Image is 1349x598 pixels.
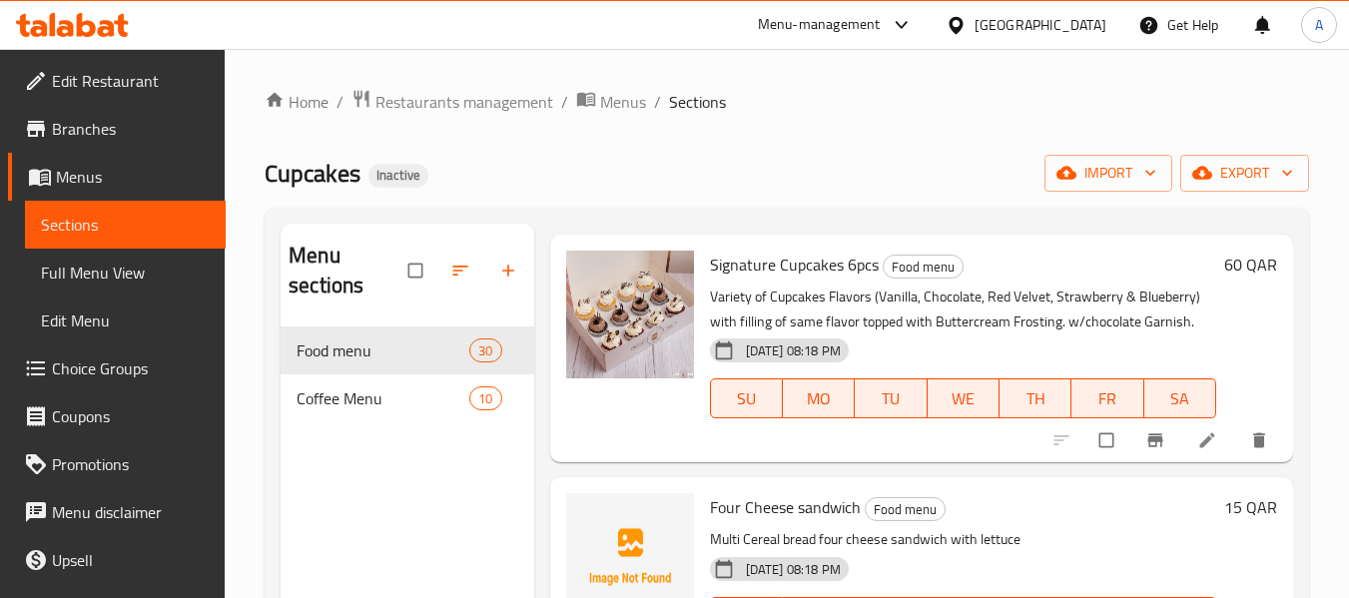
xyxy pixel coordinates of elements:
[883,255,964,279] div: Food menu
[281,318,533,430] nav: Menu sections
[438,249,486,293] span: Sort sections
[561,90,568,114] li: /
[654,90,661,114] li: /
[469,386,501,410] div: items
[56,165,210,189] span: Menus
[265,151,360,196] span: Cupcakes
[1224,251,1277,279] h6: 60 QAR
[375,90,553,114] span: Restaurants management
[265,89,1309,115] nav: breadcrumb
[351,89,553,115] a: Restaurants management
[710,378,783,418] button: SU
[8,488,226,536] a: Menu disclaimer
[25,249,226,297] a: Full Menu View
[710,527,1216,552] p: Multi Cereal bread four cheese sandwich with lettuce
[8,105,226,153] a: Branches
[1152,384,1208,413] span: SA
[1008,384,1063,413] span: TH
[975,14,1106,36] div: [GEOGRAPHIC_DATA]
[52,117,210,141] span: Branches
[1071,378,1143,418] button: FR
[1224,493,1277,521] h6: 15 QAR
[52,500,210,524] span: Menu disclaimer
[52,69,210,93] span: Edit Restaurant
[469,338,501,362] div: items
[1237,418,1285,462] button: delete
[758,13,881,37] div: Menu-management
[855,378,927,418] button: TU
[566,251,694,378] img: Signature Cupcakes 6pcs
[1144,378,1216,418] button: SA
[396,252,438,290] span: Select all sections
[1133,418,1181,462] button: Branch-specific-item
[576,89,646,115] a: Menus
[1196,161,1293,186] span: export
[281,374,533,422] div: Coffee Menu10
[8,57,226,105] a: Edit Restaurant
[884,256,963,279] span: Food menu
[52,356,210,380] span: Choice Groups
[41,261,210,285] span: Full Menu View
[8,392,226,440] a: Coupons
[368,167,428,184] span: Inactive
[470,341,500,360] span: 30
[710,250,879,280] span: Signature Cupcakes 6pcs
[791,384,847,413] span: MO
[52,404,210,428] span: Coupons
[1197,430,1221,450] a: Edit menu item
[52,548,210,572] span: Upsell
[297,338,469,362] span: Food menu
[783,378,855,418] button: MO
[669,90,726,114] span: Sections
[25,201,226,249] a: Sections
[8,344,226,392] a: Choice Groups
[738,341,849,360] span: [DATE] 08:18 PM
[865,497,946,521] div: Food menu
[710,285,1216,334] p: Variety of Cupcakes Flavors (Vanilla, Chocolate, Red Velvet, Strawberry & Blueberry) with filling...
[297,386,469,410] span: Coffee Menu
[1087,421,1129,459] span: Select to update
[738,560,849,579] span: [DATE] 08:18 PM
[719,384,775,413] span: SU
[52,452,210,476] span: Promotions
[41,308,210,332] span: Edit Menu
[1315,14,1323,36] span: A
[486,249,534,293] button: Add section
[1180,155,1309,192] button: export
[289,241,407,300] h2: Menu sections
[41,213,210,237] span: Sections
[866,498,945,521] span: Food menu
[1044,155,1172,192] button: import
[8,440,226,488] a: Promotions
[600,90,646,114] span: Menus
[8,153,226,201] a: Menus
[281,326,533,374] div: Food menu30
[863,384,919,413] span: TU
[25,297,226,344] a: Edit Menu
[710,492,861,522] span: Four Cheese sandwich
[1079,384,1135,413] span: FR
[8,536,226,584] a: Upsell
[470,389,500,408] span: 10
[337,90,343,114] li: /
[936,384,992,413] span: WE
[1000,378,1071,418] button: TH
[368,164,428,188] div: Inactive
[928,378,1000,418] button: WE
[1060,161,1156,186] span: import
[265,90,329,114] a: Home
